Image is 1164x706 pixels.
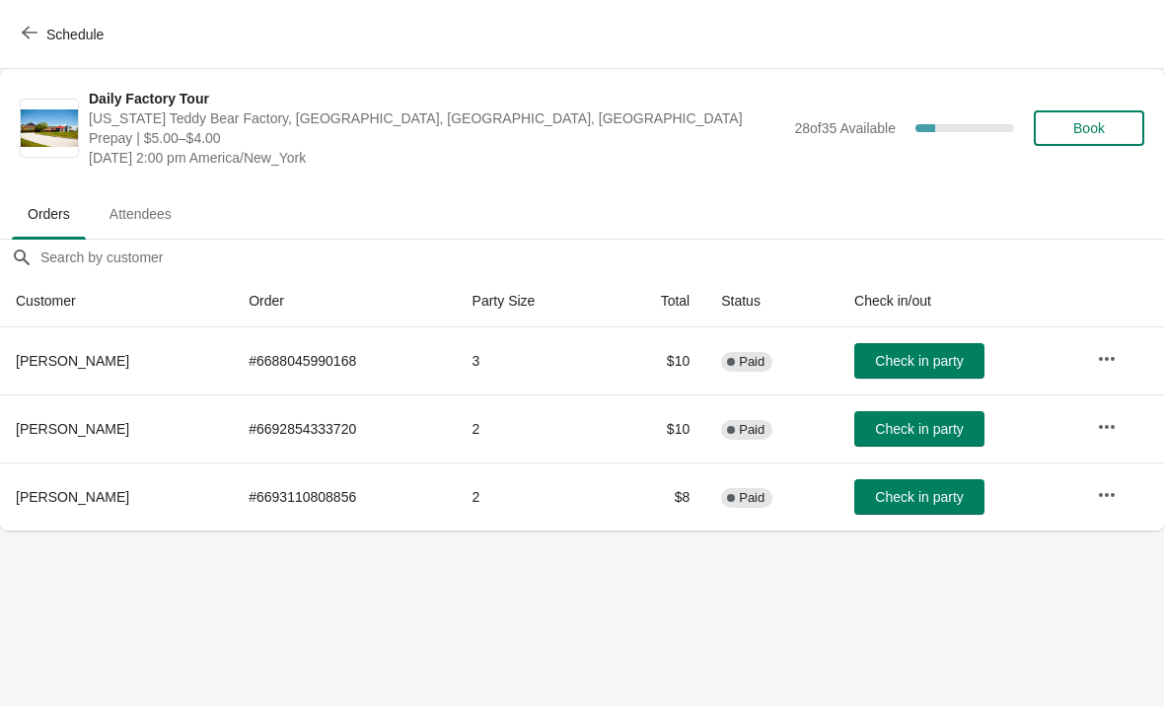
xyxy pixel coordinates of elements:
span: Check in party [875,353,963,369]
span: Paid [739,490,764,506]
td: $10 [608,394,705,462]
button: Check in party [854,411,984,447]
td: $10 [608,327,705,394]
th: Party Size [457,275,609,327]
button: Book [1034,110,1144,146]
td: $8 [608,462,705,530]
button: Check in party [854,343,984,379]
img: Daily Factory Tour [21,109,78,148]
span: Orders [12,196,86,232]
button: Schedule [10,17,119,52]
th: Check in/out [838,275,1081,327]
span: Check in party [875,489,963,505]
button: Check in party [854,479,984,515]
span: Check in party [875,421,963,437]
td: # 6693110808856 [233,462,456,530]
span: 28 of 35 Available [794,120,896,136]
td: # 6692854333720 [233,394,456,462]
span: [PERSON_NAME] [16,353,129,369]
th: Total [608,275,705,327]
span: Prepay | $5.00–$4.00 [89,128,784,148]
span: [PERSON_NAME] [16,421,129,437]
span: Schedule [46,27,104,42]
input: Search by customer [39,240,1164,275]
th: Order [233,275,456,327]
td: # 6688045990168 [233,327,456,394]
span: Book [1073,120,1105,136]
span: Attendees [94,196,187,232]
th: Status [705,275,838,327]
span: [PERSON_NAME] [16,489,129,505]
span: Daily Factory Tour [89,89,784,108]
td: 3 [457,327,609,394]
span: [US_STATE] Teddy Bear Factory, [GEOGRAPHIC_DATA], [GEOGRAPHIC_DATA], [GEOGRAPHIC_DATA] [89,108,784,128]
span: Paid [739,354,764,370]
span: Paid [739,422,764,438]
span: [DATE] 2:00 pm America/New_York [89,148,784,168]
td: 2 [457,462,609,530]
td: 2 [457,394,609,462]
